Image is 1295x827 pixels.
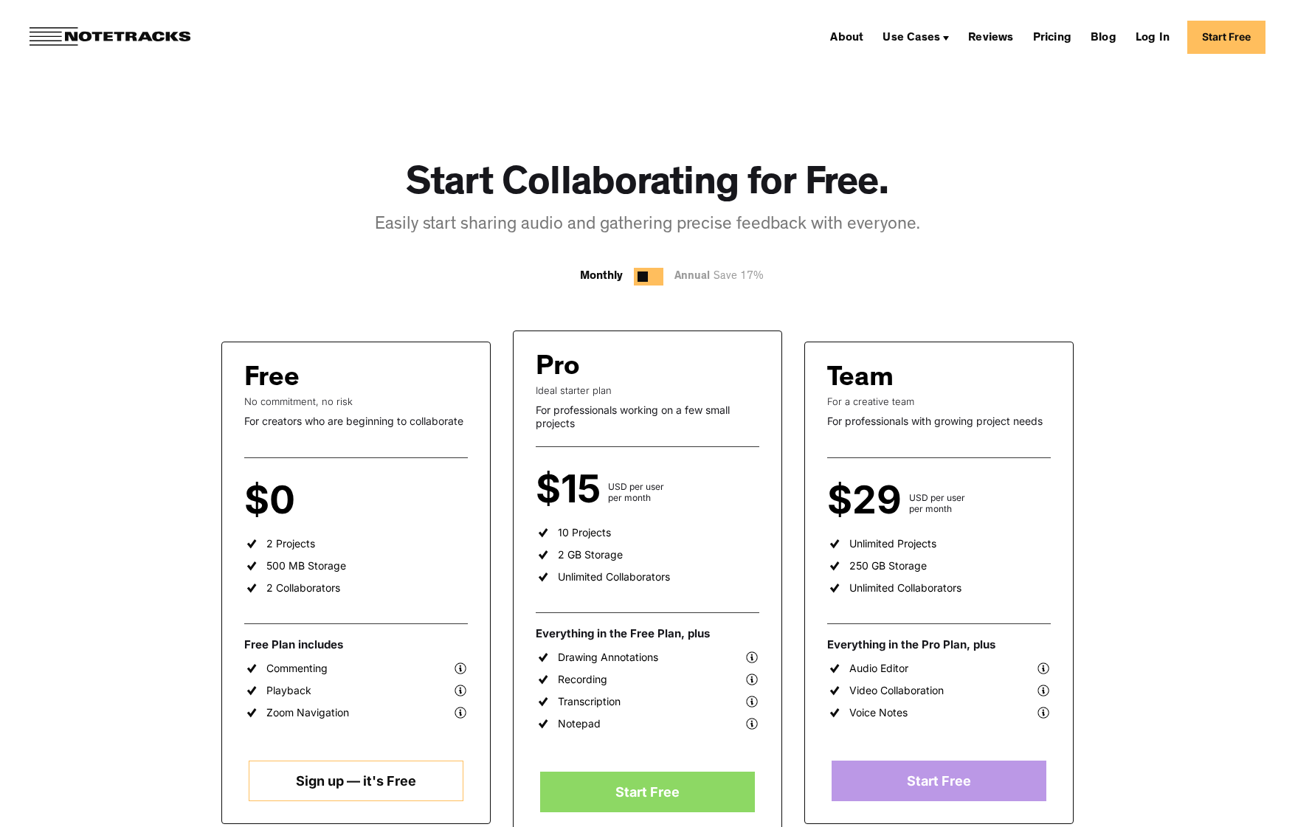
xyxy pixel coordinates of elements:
div: Easily start sharing audio and gathering precise feedback with everyone. [375,213,920,238]
a: About [824,25,869,49]
div: Playback [266,684,311,697]
div: Everything in the Free Plan, plus [536,626,759,641]
div: Recording [558,673,607,686]
div: Use Cases [877,25,955,49]
div: $0 [244,488,303,514]
div: For creators who are beginning to collaborate [244,415,468,428]
div: 2 Projects [266,537,315,550]
div: Pro [536,353,580,384]
div: Voice Notes [849,706,908,719]
a: Reviews [962,25,1019,49]
div: For professionals with growing project needs [827,415,1051,428]
div: Unlimited Collaborators [558,570,670,584]
a: Sign up — it's Free [249,761,463,801]
div: Commenting [266,662,328,675]
div: For professionals working on a few small projects [536,404,759,429]
div: 2 Collaborators [266,581,340,595]
span: Save 17% [710,271,764,283]
div: Monthly [580,268,623,286]
div: Everything in the Pro Plan, plus [827,637,1051,652]
div: 2 GB Storage [558,548,623,561]
div: 250 GB Storage [849,559,927,572]
div: Drawing Annotations [558,651,658,664]
div: Free [244,364,300,395]
div: USD per user per month [909,492,965,514]
div: Transcription [558,695,621,708]
h1: Start Collaborating for Free. [406,162,889,210]
div: Annual [674,268,771,286]
a: Log In [1130,25,1175,49]
a: Start Free [540,772,754,812]
div: No commitment, no risk [244,395,468,407]
div: Ideal starter plan [536,384,759,396]
div: Unlimited Projects [849,537,936,550]
div: 10 Projects [558,526,611,539]
a: Blog [1085,25,1122,49]
a: Pricing [1027,25,1077,49]
div: Audio Editor [849,662,908,675]
div: USD per user per month [608,481,664,503]
div: per user per month [303,492,345,514]
div: Use Cases [883,32,940,44]
div: For a creative team [827,395,1051,407]
div: Free Plan includes [244,637,468,652]
div: 500 MB Storage [266,559,346,572]
div: Team [827,364,894,395]
div: Video Collaboration [849,684,944,697]
div: Unlimited Collaborators [849,581,961,595]
div: Zoom Navigation [266,706,349,719]
div: Notepad [558,717,601,730]
a: Start Free [1187,21,1265,54]
a: Start Free [832,761,1046,801]
div: $15 [536,477,608,503]
div: $29 [827,488,909,514]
